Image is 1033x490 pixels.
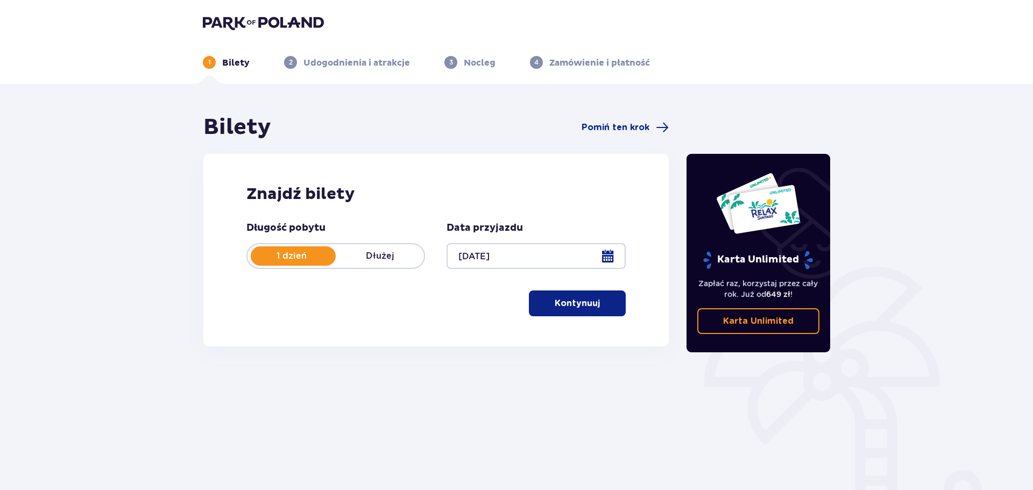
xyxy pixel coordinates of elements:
[203,114,271,141] h1: Bilety
[534,58,539,67] p: 4
[203,15,324,30] img: Park of Poland logo
[444,56,496,69] div: 3Nocleg
[702,251,814,269] p: Karta Unlimited
[208,58,211,67] p: 1
[697,308,820,334] a: Karta Unlimited
[582,121,669,134] a: Pomiń ten krok
[303,57,410,69] p: Udogodnienia i atrakcje
[222,57,250,69] p: Bilety
[449,58,453,67] p: 3
[529,290,626,316] button: Kontynuuj
[723,315,794,327] p: Karta Unlimited
[582,122,649,133] span: Pomiń ten krok
[246,222,326,235] p: Długość pobytu
[246,184,626,204] h2: Znajdź bilety
[284,56,410,69] div: 2Udogodnienia i atrakcje
[289,58,293,67] p: 2
[549,57,650,69] p: Zamówienie i płatność
[697,278,820,300] p: Zapłać raz, korzystaj przez cały rok. Już od !
[555,297,600,309] p: Kontynuuj
[447,222,523,235] p: Data przyjazdu
[464,57,496,69] p: Nocleg
[530,56,650,69] div: 4Zamówienie i płatność
[766,290,790,299] span: 649 zł
[716,172,801,235] img: Dwie karty całoroczne do Suntago z napisem 'UNLIMITED RELAX', na białym tle z tropikalnymi liśćmi...
[203,56,250,69] div: 1Bilety
[247,250,336,262] p: 1 dzień
[336,250,424,262] p: Dłużej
